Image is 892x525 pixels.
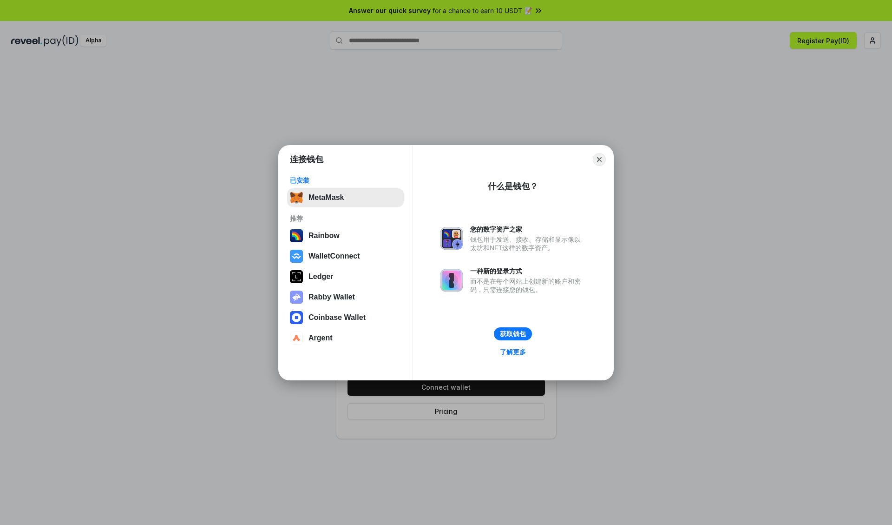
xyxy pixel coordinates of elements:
[494,346,531,358] a: 了解更多
[440,269,463,292] img: svg+xml,%3Csvg%20xmlns%3D%22http%3A%2F%2Fwww.w3.org%2F2000%2Fsvg%22%20fill%3D%22none%22%20viewBox...
[593,153,606,166] button: Close
[290,332,303,345] img: svg+xml,%3Csvg%20width%3D%2228%22%20height%3D%2228%22%20viewBox%3D%220%200%2028%2028%22%20fill%3D...
[290,291,303,304] img: svg+xml,%3Csvg%20xmlns%3D%22http%3A%2F%2Fwww.w3.org%2F2000%2Fsvg%22%20fill%3D%22none%22%20viewBox...
[290,214,401,223] div: 推荐
[470,267,585,275] div: 一种新的登录方式
[470,277,585,294] div: 而不是在每个网站上创建新的账户和密码，只需连接您的钱包。
[308,334,333,342] div: Argent
[287,308,404,327] button: Coinbase Wallet
[287,247,404,266] button: WalletConnect
[290,250,303,263] img: svg+xml,%3Csvg%20width%3D%2228%22%20height%3D%2228%22%20viewBox%3D%220%200%2028%2028%22%20fill%3D...
[308,293,355,301] div: Rabby Wallet
[500,348,526,356] div: 了解更多
[500,330,526,338] div: 获取钱包
[470,225,585,233] div: 您的数字资产之家
[290,176,401,185] div: 已安装
[287,188,404,207] button: MetaMask
[290,311,303,324] img: svg+xml,%3Csvg%20width%3D%2228%22%20height%3D%2228%22%20viewBox%3D%220%200%2028%2028%22%20fill%3D...
[488,181,538,192] div: 什么是钱包？
[308,272,333,281] div: Ledger
[290,154,323,165] h1: 连接钱包
[287,329,404,347] button: Argent
[287,226,404,245] button: Rainbow
[287,288,404,306] button: Rabby Wallet
[308,313,366,322] div: Coinbase Wallet
[308,252,360,260] div: WalletConnect
[308,193,344,202] div: MetaMask
[287,267,404,286] button: Ledger
[290,270,303,283] img: svg+xml,%3Csvg%20xmlns%3D%22http%3A%2F%2Fwww.w3.org%2F2000%2Fsvg%22%20width%3D%2228%22%20height%3...
[308,232,340,240] div: Rainbow
[290,229,303,242] img: svg+xml,%3Csvg%20width%3D%22120%22%20height%3D%22120%22%20viewBox%3D%220%200%20120%20120%22%20fil...
[494,327,532,340] button: 获取钱包
[470,235,585,252] div: 钱包用于发送、接收、存储和显示像以太坊和NFT这样的数字资产。
[440,227,463,250] img: svg+xml,%3Csvg%20xmlns%3D%22http%3A%2F%2Fwww.w3.org%2F2000%2Fsvg%22%20fill%3D%22none%22%20viewBox...
[290,191,303,204] img: svg+xml,%3Csvg%20fill%3D%22none%22%20height%3D%2233%22%20viewBox%3D%220%200%2035%2033%22%20width%...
